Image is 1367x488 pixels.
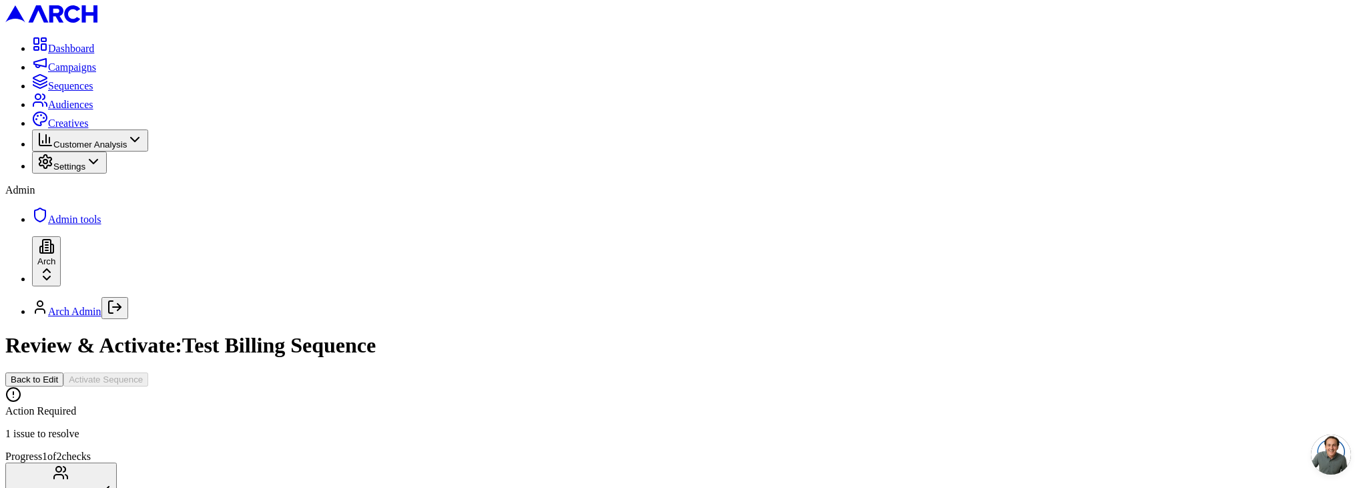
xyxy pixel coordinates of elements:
[48,214,101,225] span: Admin tools
[101,297,128,319] button: Log out
[53,162,85,172] span: Settings
[5,405,1362,417] div: Action Required
[48,43,94,54] span: Dashboard
[48,61,96,73] span: Campaigns
[32,214,101,225] a: Admin tools
[5,184,1362,196] div: Admin
[5,333,1362,358] h1: Review & Activate: Test Billing Sequence
[32,43,94,54] a: Dashboard
[32,117,88,129] a: Creatives
[5,373,63,387] button: Back to Edit
[48,117,88,129] span: Creatives
[48,306,101,317] a: Arch Admin
[32,99,93,110] a: Audiences
[5,451,42,462] span: Progress
[32,130,148,152] button: Customer Analysis
[48,80,93,91] span: Sequences
[48,99,93,110] span: Audiences
[53,140,127,150] span: Customer Analysis
[42,451,91,462] span: 1 of 2 checks
[32,80,93,91] a: Sequences
[1311,435,1351,475] div: Open chat
[32,61,96,73] a: Campaigns
[37,256,55,266] span: Arch
[5,428,1362,440] p: 1 issue to resolve
[63,373,148,387] button: Activate Sequence
[32,152,107,174] button: Settings
[32,236,61,286] button: Arch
